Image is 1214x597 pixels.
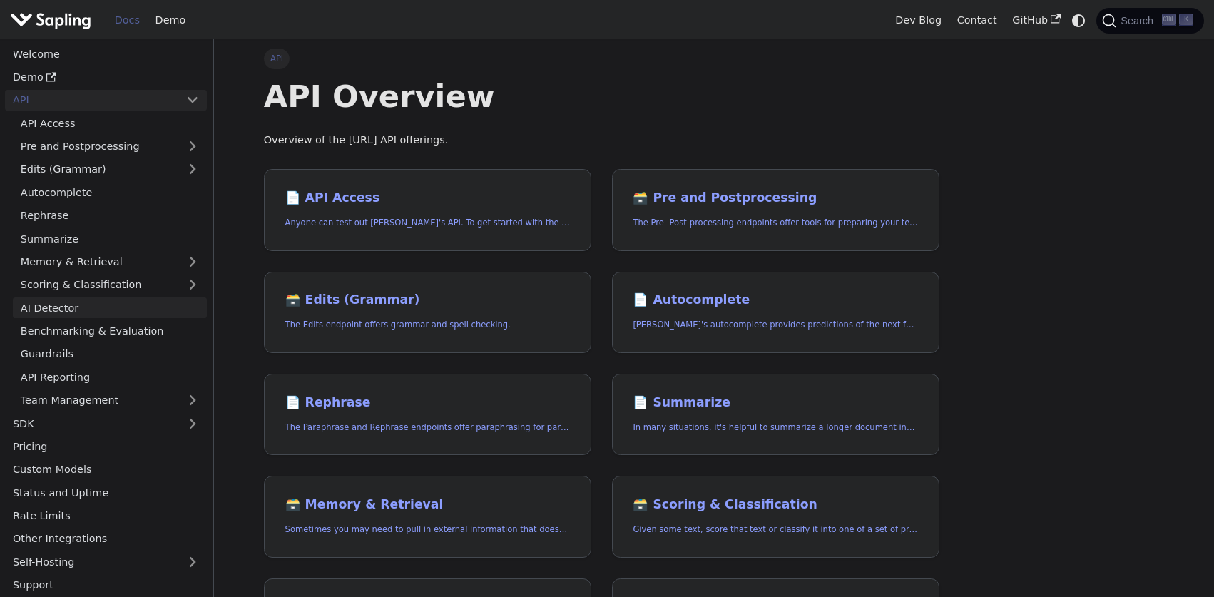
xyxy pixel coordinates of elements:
[633,292,917,308] h2: Autocomplete
[264,476,591,558] a: 🗃️ Memory & RetrievalSometimes you may need to pull in external information that doesn't fit in t...
[5,437,207,457] a: Pricing
[285,421,570,434] p: The Paraphrase and Rephrase endpoints offer paraphrasing for particular styles.
[13,367,207,387] a: API Reporting
[633,216,917,230] p: The Pre- Post-processing endpoints offer tools for preparing your text data for ingestation as we...
[612,272,939,354] a: 📄️ Autocomplete[PERSON_NAME]'s autocomplete provides predictions of the next few characters or words
[148,9,193,31] a: Demo
[264,49,939,68] nav: Breadcrumbs
[13,275,207,295] a: Scoring & Classification
[264,77,939,116] h1: API Overview
[633,395,917,411] h2: Summarize
[264,132,939,149] p: Overview of the [URL] API offerings.
[10,10,91,31] img: Sapling.ai
[633,523,917,536] p: Given some text, score that text or classify it into one of a set of pre-specified categories.
[264,374,591,456] a: 📄️ RephraseThe Paraphrase and Rephrase endpoints offer paraphrasing for particular styles.
[10,10,96,31] a: Sapling.ai
[949,9,1005,31] a: Contact
[13,390,207,411] a: Team Management
[13,136,207,157] a: Pre and Postprocessing
[264,272,591,354] a: 🗃️ Edits (Grammar)The Edits endpoint offers grammar and spell checking.
[5,90,178,111] a: API
[285,497,570,513] h2: Memory & Retrieval
[1004,9,1068,31] a: GitHub
[13,252,207,272] a: Memory & Retrieval
[5,529,207,549] a: Other Integrations
[5,67,207,88] a: Demo
[285,292,570,308] h2: Edits (Grammar)
[13,113,207,133] a: API Access
[612,476,939,558] a: 🗃️ Scoring & ClassificationGiven some text, score that text or classify it into one of a set of p...
[178,413,207,434] button: Expand sidebar category 'SDK'
[13,228,207,249] a: Summarize
[633,190,917,206] h2: Pre and Postprocessing
[178,90,207,111] button: Collapse sidebar category 'API'
[1068,10,1089,31] button: Switch between dark and light mode (currently system mode)
[1116,15,1162,26] span: Search
[107,9,148,31] a: Docs
[633,318,917,332] p: Sapling's autocomplete provides predictions of the next few characters or words
[13,205,207,226] a: Rephrase
[5,575,207,596] a: Support
[13,321,207,342] a: Benchmarking & Evaluation
[13,344,207,364] a: Guardrails
[1096,8,1203,34] button: Search (Ctrl+K)
[5,459,207,480] a: Custom Models
[612,169,939,251] a: 🗃️ Pre and PostprocessingThe Pre- Post-processing endpoints offer tools for preparing your text d...
[285,190,570,206] h2: API Access
[5,506,207,526] a: Rate Limits
[612,374,939,456] a: 📄️ SummarizeIn many situations, it's helpful to summarize a longer document into a shorter, more ...
[5,44,207,64] a: Welcome
[285,216,570,230] p: Anyone can test out Sapling's API. To get started with the API, simply:
[5,482,207,503] a: Status and Uptime
[13,159,207,180] a: Edits (Grammar)
[887,9,949,31] a: Dev Blog
[285,523,570,536] p: Sometimes you may need to pull in external information that doesn't fit in the context size of an...
[1179,14,1193,26] kbd: K
[264,49,290,68] span: API
[285,395,570,411] h2: Rephrase
[285,318,570,332] p: The Edits endpoint offers grammar and spell checking.
[264,169,591,251] a: 📄️ API AccessAnyone can test out [PERSON_NAME]'s API. To get started with the API, simply:
[633,497,917,513] h2: Scoring & Classification
[5,551,207,572] a: Self-Hosting
[633,421,917,434] p: In many situations, it's helpful to summarize a longer document into a shorter, more easily diges...
[13,297,207,318] a: AI Detector
[13,182,207,203] a: Autocomplete
[5,413,178,434] a: SDK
